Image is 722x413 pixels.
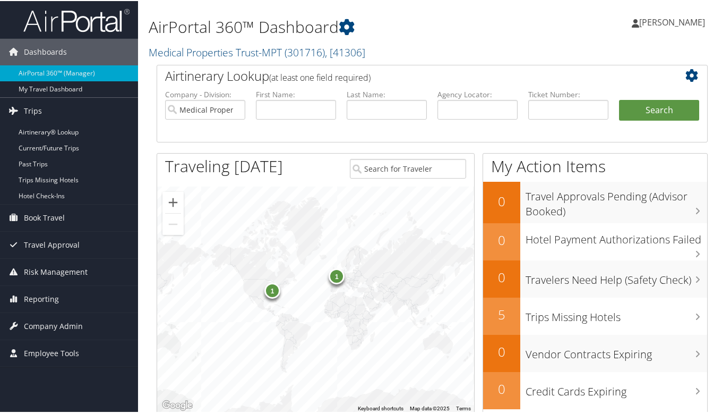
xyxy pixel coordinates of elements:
[285,44,325,58] span: ( 301716 )
[256,88,336,99] label: First Name:
[483,334,707,371] a: 0Vendor Contracts Expiring
[358,404,403,411] button: Keyboard shortcuts
[350,158,466,178] input: Search for Traveler
[639,15,705,27] span: [PERSON_NAME]
[483,181,707,222] a: 0Travel Approvals Pending (Advisor Booked)
[329,267,345,283] div: 1
[528,88,608,99] label: Ticket Number:
[483,297,707,334] a: 5Trips Missing Hotels
[325,44,365,58] span: , [ 41306 ]
[160,398,195,411] a: Open this area in Google Maps (opens a new window)
[526,341,707,361] h3: Vendor Contracts Expiring
[160,398,195,411] img: Google
[24,97,42,123] span: Trips
[165,154,283,176] h1: Traveling [DATE]
[483,342,520,360] h2: 0
[526,304,707,324] h3: Trips Missing Hotels
[24,204,65,230] span: Book Travel
[456,404,471,410] a: Terms (opens in new tab)
[483,154,707,176] h1: My Action Items
[632,5,716,37] a: [PERSON_NAME]
[483,305,520,323] h2: 5
[619,99,699,120] button: Search
[526,266,707,286] h3: Travelers Need Help (Safety Check)
[483,230,520,248] h2: 0
[149,44,365,58] a: Medical Properties Trust-MPT
[483,222,707,259] a: 0Hotel Payment Authorizations Failed
[483,191,520,209] h2: 0
[23,7,130,32] img: airportal-logo.png
[24,258,88,284] span: Risk Management
[24,231,80,257] span: Travel Approval
[24,38,67,64] span: Dashboards
[162,191,184,212] button: Zoom in
[437,88,518,99] label: Agency Locator:
[483,259,707,297] a: 0Travelers Need Help (Safety Check)
[165,88,245,99] label: Company - Division:
[149,15,527,37] h1: AirPortal 360™ Dashboard
[526,226,707,246] h3: Hotel Payment Authorizations Failed
[483,371,707,408] a: 0Credit Cards Expiring
[264,282,280,298] div: 1
[526,378,707,398] h3: Credit Cards Expiring
[269,71,371,82] span: (at least one field required)
[410,404,450,410] span: Map data ©2025
[24,285,59,311] span: Reporting
[483,379,520,397] h2: 0
[483,267,520,285] h2: 0
[24,339,79,366] span: Employee Tools
[24,312,83,339] span: Company Admin
[347,88,427,99] label: Last Name:
[526,183,707,218] h3: Travel Approvals Pending (Advisor Booked)
[165,66,654,84] h2: Airtinerary Lookup
[162,213,184,234] button: Zoom out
